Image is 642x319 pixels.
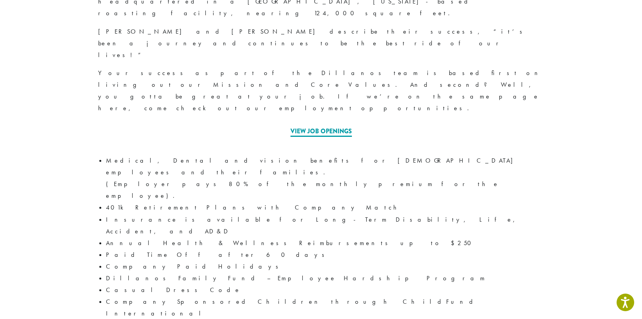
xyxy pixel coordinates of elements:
[291,127,352,137] a: View Job Openings
[106,237,544,249] li: Annual Health & Wellness Reimbursements up to $250
[106,249,544,261] li: Paid Time Off after 60 days
[106,214,544,237] li: Insurance is available for Long-Term Disability, Life, Accident, and AD&D
[106,261,544,272] li: Company Paid Holidays
[106,284,544,296] li: Casual Dress Code
[98,67,544,114] p: Your success as part of the Dillanos team is based first on living out our Mission and Core Value...
[106,272,544,284] li: Dillanos Family Fund – Employee Hardship Program
[106,202,544,213] li: 401k Retirement Plans with Company Match
[106,155,544,202] li: Medical, Dental and vision benefits for [DEMOGRAPHIC_DATA] employees and their families. (Employe...
[98,26,544,61] p: [PERSON_NAME] and [PERSON_NAME] describe their success, “it’s been a journey and continues to be ...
